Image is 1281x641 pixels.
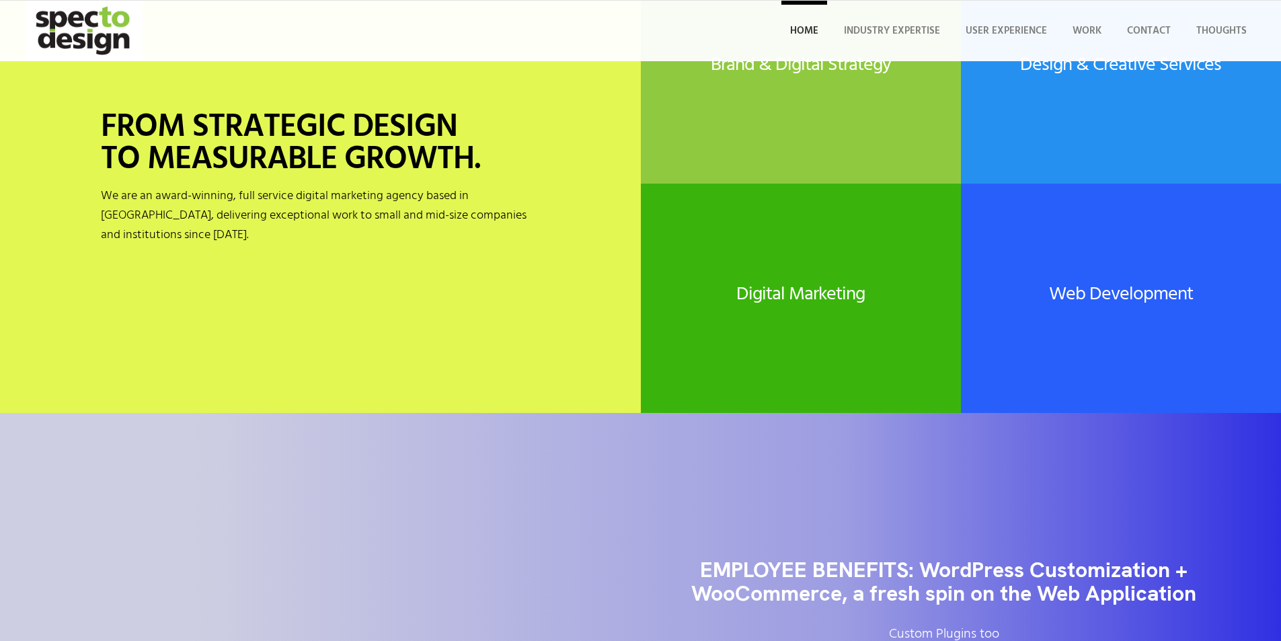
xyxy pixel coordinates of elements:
a: Work [1064,1,1110,61]
h2: Digital Marketing [641,285,961,305]
h3: EMPLOYEE BENEFITS: WordPress Customization + WooCommerce, a fresh spin on the Web Application [641,558,1248,605]
p: We are an award-winning, full service digital marketing agency based in [GEOGRAPHIC_DATA], delive... [101,186,540,245]
a: Web Development [1049,279,1193,309]
a: Contact [1118,1,1179,61]
a: Thoughts [1188,1,1255,61]
h2: Brand & Digital Strategy [641,55,961,76]
span: Home [790,23,818,39]
span: Contact [1127,23,1171,39]
a: Industry Expertise [835,1,949,61]
span: Thoughts [1196,23,1247,39]
a: Home [781,1,827,61]
h1: FROM STRATEGIC DESIGN TO MEASURABLE GROWTH. [101,112,540,176]
img: specto-logo-2020 [26,1,143,61]
span: Industry Expertise [844,23,940,39]
a: User Experience [957,1,1056,61]
h2: Design & Creative Services [961,55,1281,76]
span: User Experience [966,23,1047,39]
span: Work [1073,23,1101,39]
